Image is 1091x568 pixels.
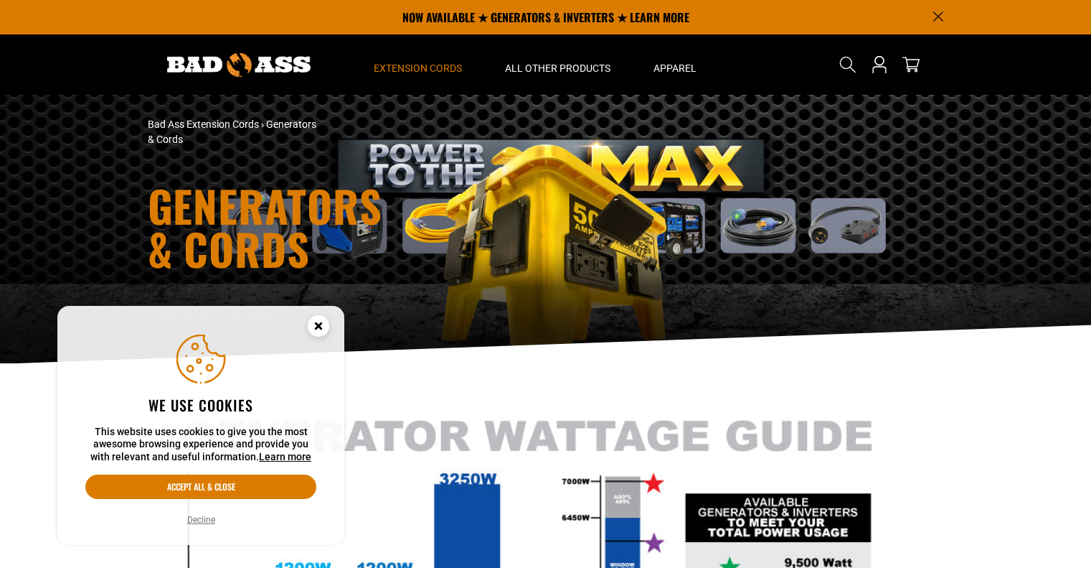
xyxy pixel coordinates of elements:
span: Extension Cords [374,62,462,75]
summary: Search [836,53,859,76]
p: This website uses cookies to give you the most awesome browsing experience and provide you with r... [85,426,316,464]
h2: We use cookies [85,396,316,414]
span: › [261,118,264,130]
img: Bad Ass Extension Cords [167,53,311,77]
h1: Generators & Cords [148,184,671,270]
aside: Cookie Consent [57,306,344,546]
a: Learn more [259,451,311,462]
summary: All Other Products [483,34,632,95]
summary: Apparel [632,34,718,95]
span: All Other Products [505,62,610,75]
summary: Extension Cords [352,34,483,95]
a: Bad Ass Extension Cords [148,118,259,130]
button: Accept all & close [85,475,316,499]
span: Apparel [653,62,696,75]
nav: breadcrumbs [148,117,671,147]
button: Decline [183,513,219,527]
